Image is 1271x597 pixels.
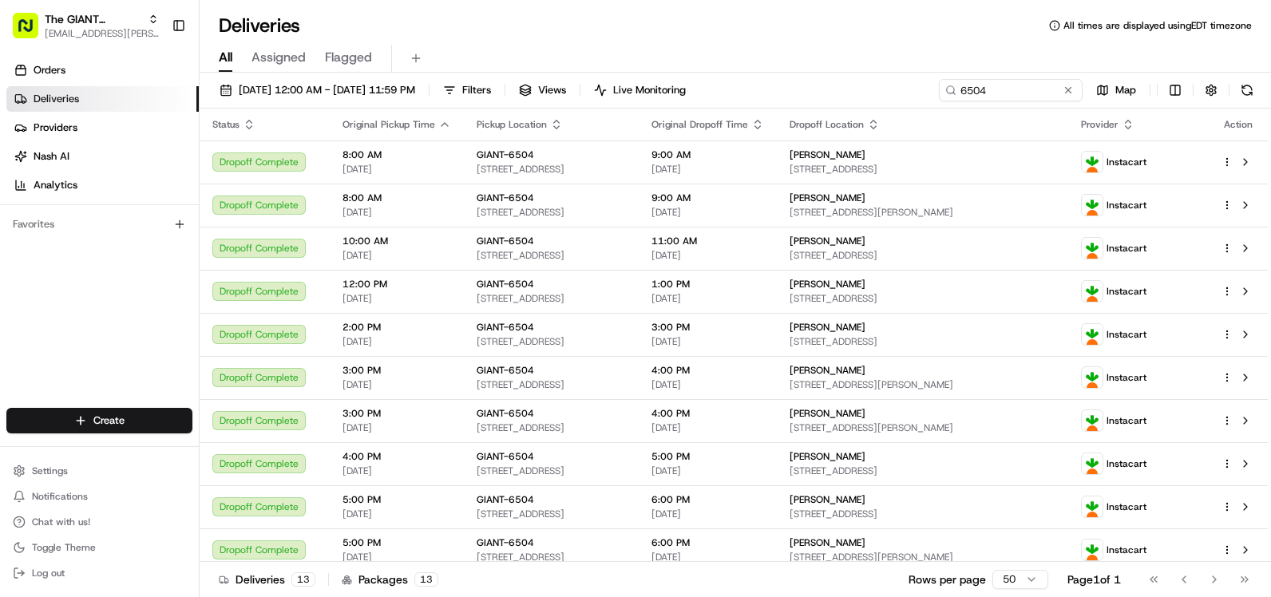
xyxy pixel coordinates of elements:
[651,249,764,262] span: [DATE]
[1082,453,1103,474] img: profile_instacart_ahold_partner.png
[909,571,986,587] p: Rows per page
[477,278,534,291] span: GIANT-6504
[32,516,90,528] span: Chat with us!
[1082,238,1103,259] img: profile_instacart_ahold_partner.png
[45,11,141,27] button: The GIANT Company
[291,572,315,587] div: 13
[477,465,626,477] span: [STREET_ADDRESS]
[1081,118,1119,131] span: Provider
[651,536,764,549] span: 6:00 PM
[477,551,626,563] span: [STREET_ADDRESS]
[651,364,764,377] span: 4:00 PM
[1107,500,1146,513] span: Instacart
[342,235,451,247] span: 10:00 AM
[651,235,764,247] span: 11:00 AM
[1082,496,1103,517] img: profile_instacart_ahold_partner.png
[1107,457,1146,470] span: Instacart
[6,408,192,433] button: Create
[1082,367,1103,388] img: profile_instacart_ahold_partner.png
[32,465,68,477] span: Settings
[790,364,865,377] span: [PERSON_NAME]
[477,292,626,305] span: [STREET_ADDRESS]
[212,79,422,101] button: [DATE] 12:00 AM - [DATE] 11:59 PM
[477,421,626,434] span: [STREET_ADDRESS]
[1107,199,1146,212] span: Instacart
[651,551,764,563] span: [DATE]
[1082,540,1103,560] img: profile_instacart_ahold_partner.png
[790,335,1055,348] span: [STREET_ADDRESS]
[538,83,566,97] span: Views
[1236,79,1258,101] button: Refresh
[790,163,1055,176] span: [STREET_ADDRESS]
[790,206,1055,219] span: [STREET_ADDRESS][PERSON_NAME]
[6,485,192,508] button: Notifications
[477,321,534,334] span: GIANT-6504
[651,450,764,463] span: 5:00 PM
[1082,195,1103,215] img: profile_instacart_ahold_partner.png
[512,79,573,101] button: Views
[790,192,865,204] span: [PERSON_NAME]
[462,83,491,97] span: Filters
[342,335,451,348] span: [DATE]
[1107,371,1146,384] span: Instacart
[1107,285,1146,298] span: Instacart
[790,292,1055,305] span: [STREET_ADDRESS]
[790,321,865,334] span: [PERSON_NAME]
[477,118,547,131] span: Pickup Location
[32,567,65,579] span: Log out
[32,490,88,503] span: Notifications
[651,407,764,420] span: 4:00 PM
[34,63,65,77] span: Orders
[790,118,864,131] span: Dropoff Location
[1107,544,1146,556] span: Instacart
[342,465,451,477] span: [DATE]
[790,421,1055,434] span: [STREET_ADDRESS][PERSON_NAME]
[342,364,451,377] span: 3:00 PM
[1107,414,1146,427] span: Instacart
[477,493,534,506] span: GIANT-6504
[219,48,232,67] span: All
[790,249,1055,262] span: [STREET_ADDRESS]
[342,206,451,219] span: [DATE]
[342,292,451,305] span: [DATE]
[342,118,435,131] span: Original Pickup Time
[651,378,764,391] span: [DATE]
[342,421,451,434] span: [DATE]
[651,163,764,176] span: [DATE]
[651,321,764,334] span: 3:00 PM
[651,148,764,161] span: 9:00 AM
[477,450,534,463] span: GIANT-6504
[477,364,534,377] span: GIANT-6504
[251,48,306,67] span: Assigned
[342,536,451,549] span: 5:00 PM
[342,407,451,420] span: 3:00 PM
[1082,324,1103,345] img: profile_instacart_ahold_partner.png
[1082,281,1103,302] img: profile_instacart_ahold_partner.png
[790,278,865,291] span: [PERSON_NAME]
[1089,79,1143,101] button: Map
[1067,571,1121,587] div: Page 1 of 1
[436,79,498,101] button: Filters
[6,86,199,112] a: Deliveries
[477,335,626,348] span: [STREET_ADDRESS]
[651,206,764,219] span: [DATE]
[939,79,1083,101] input: Type to search
[790,465,1055,477] span: [STREET_ADDRESS]
[414,572,438,587] div: 13
[6,57,199,83] a: Orders
[477,536,534,549] span: GIANT-6504
[790,536,865,549] span: [PERSON_NAME]
[1107,242,1146,255] span: Instacart
[790,508,1055,520] span: [STREET_ADDRESS]
[6,536,192,559] button: Toggle Theme
[651,292,764,305] span: [DATE]
[587,79,693,101] button: Live Monitoring
[1115,83,1136,97] span: Map
[651,118,748,131] span: Original Dropoff Time
[342,508,451,520] span: [DATE]
[93,413,125,428] span: Create
[790,493,865,506] span: [PERSON_NAME]
[651,421,764,434] span: [DATE]
[477,192,534,204] span: GIANT-6504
